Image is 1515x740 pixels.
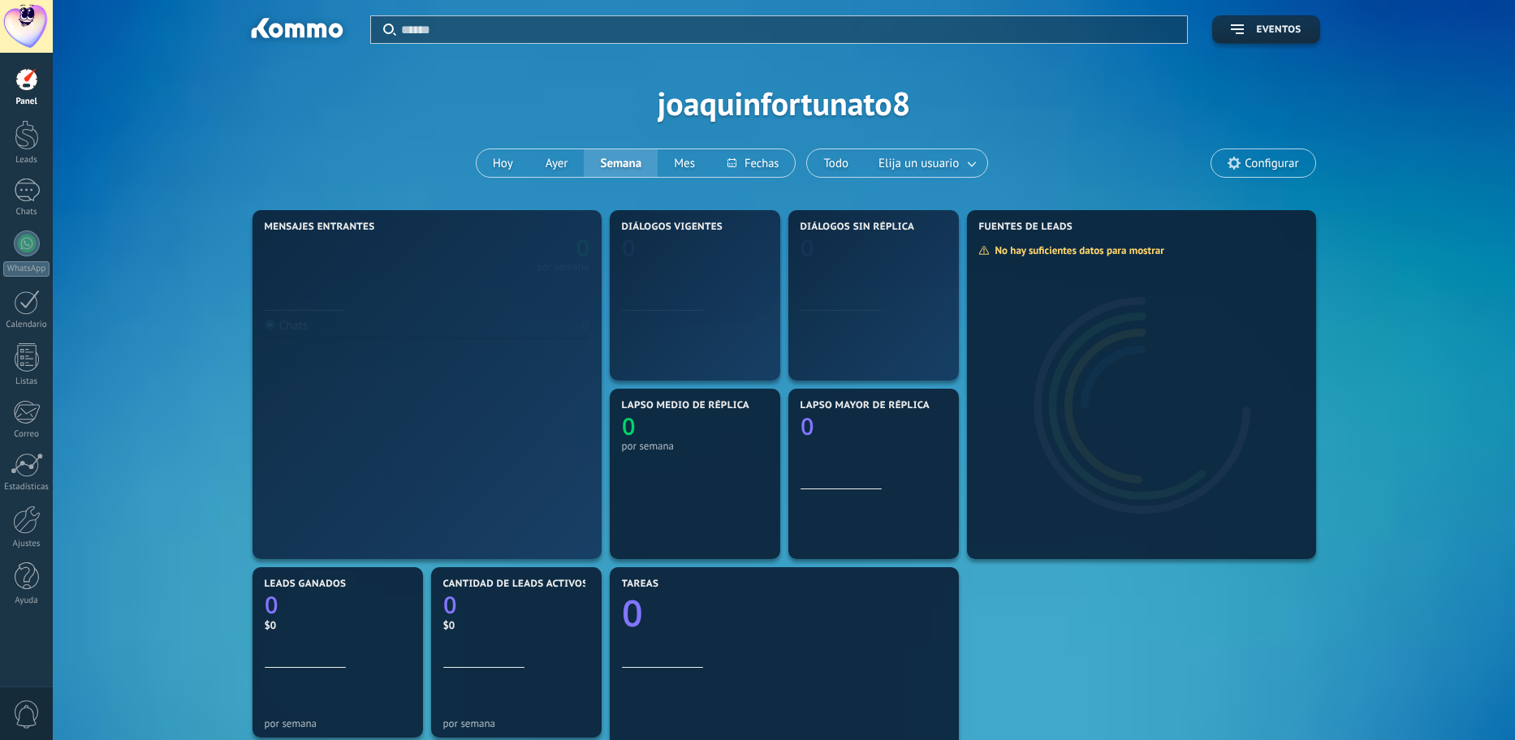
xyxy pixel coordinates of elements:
[622,400,750,411] span: Lapso medio de réplica
[265,717,411,729] div: por semana
[622,411,636,442] text: 0
[875,153,962,174] span: Elija un usuario
[801,222,915,233] span: Diálogos sin réplica
[529,149,585,177] button: Ayer
[801,400,930,411] span: Lapso mayor de réplica
[865,149,987,177] button: Elija un usuario
[3,261,50,277] div: WhatsApp
[1245,157,1298,170] span: Configurar
[1212,15,1319,44] button: Eventos
[265,589,411,621] a: 0
[622,222,723,233] span: Diálogos vigentes
[265,618,411,632] div: $0
[622,588,947,638] a: 0
[576,232,589,264] text: 0
[3,596,50,606] div: Ayuda
[3,207,50,217] div: Chats
[477,149,529,177] button: Hoy
[537,263,589,271] div: por semana
[443,618,589,632] div: $0
[443,589,457,621] text: 0
[443,717,589,729] div: por semana
[582,318,589,333] div: 0
[622,579,659,590] span: Tareas
[443,589,589,621] a: 0
[978,243,1176,257] div: No hay suficientes datos para mostrar
[3,482,50,493] div: Estadísticas
[3,155,50,166] div: Leads
[807,149,865,177] button: Todo
[3,376,50,387] div: Listas
[427,232,589,264] a: 0
[265,579,347,590] span: Leads ganados
[3,539,50,549] div: Ajustes
[979,222,1073,233] span: Fuentes de leads
[265,222,375,233] span: Mensajes entrantes
[622,232,636,264] text: 0
[801,232,814,264] text: 0
[658,149,711,177] button: Mes
[622,360,768,372] div: por semana
[265,589,278,621] text: 0
[622,440,768,452] div: por semana
[3,320,50,330] div: Calendario
[1256,24,1301,36] span: Eventos
[265,320,275,330] img: Chats
[584,149,658,177] button: Semana
[801,411,814,442] text: 0
[622,588,643,638] text: 0
[443,579,589,590] span: Cantidad de leads activos
[265,318,309,333] div: Chats
[801,360,947,372] div: por semana
[3,429,50,440] div: Correo
[3,97,50,107] div: Panel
